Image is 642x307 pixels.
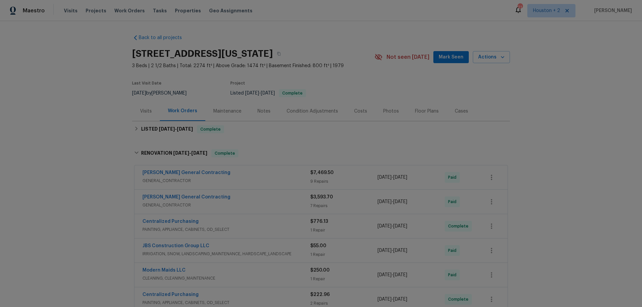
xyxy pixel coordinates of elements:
a: Back to all projects [132,34,196,41]
button: Copy Address [273,48,285,60]
span: [DATE] [393,273,407,277]
span: [DATE] [177,127,193,131]
span: Paid [448,272,459,278]
span: Maestro [23,7,45,14]
span: CLEANING, CLEANING_MAINTENANCE [142,275,310,282]
span: - [378,272,407,278]
div: 21 [518,4,522,11]
button: Actions [473,51,510,63]
div: 2 Repairs [310,300,378,307]
div: Maintenance [213,108,241,115]
span: - [378,198,407,205]
span: Projects [86,7,106,14]
div: Notes [257,108,271,115]
span: [DATE] [393,224,407,228]
h2: [STREET_ADDRESS][US_STATE] [132,50,273,57]
span: Tasks [153,8,167,13]
div: 1 Repair [310,227,378,234]
span: [DATE] [378,199,392,204]
span: PAINTING, APPLIANCE, CABINETS, OD_SELECT [142,226,310,233]
span: [DATE] [132,91,146,96]
span: Complete [198,126,223,133]
span: $776.13 [310,219,328,224]
span: Complete [448,223,471,229]
span: GENERAL_CONTRACTOR [142,177,310,184]
span: Listed [230,91,306,96]
span: PAINTING, APPLIANCE, CABINETS, OD_SELECT [142,299,310,306]
span: [DATE] [393,199,407,204]
span: Not seen [DATE] [387,54,429,60]
span: 3 Beds | 2 1/2 Baths | Total: 2274 ft² | Above Grade: 1474 ft² | Basement Finished: 800 ft² | 1979 [132,62,374,69]
span: - [378,296,407,303]
a: Modern Maids LLC [142,268,186,273]
span: [DATE] [378,273,392,277]
span: Last Visit Date [132,81,162,85]
a: [PERSON_NAME] General Contracting [142,195,230,199]
span: [DATE] [245,91,259,96]
span: [DATE] [191,151,207,155]
span: $3,593.70 [310,195,333,199]
div: Floor Plans [415,108,439,115]
span: GENERAL_CONTRACTOR [142,202,310,208]
span: [DATE] [173,151,189,155]
div: Condition Adjustments [287,108,338,115]
div: 1 Repair [310,276,378,282]
div: Work Orders [168,108,197,114]
span: Paid [448,174,459,181]
a: [PERSON_NAME] General Contracting [142,170,230,175]
span: Complete [280,91,305,95]
span: $55.00 [310,244,326,248]
span: - [245,91,275,96]
span: Paid [448,247,459,254]
span: - [378,223,407,229]
span: [DATE] [378,224,392,228]
div: Costs [354,108,367,115]
span: Properties [175,7,201,14]
div: Cases [455,108,468,115]
a: Centralized Purchasing [142,292,199,297]
span: Geo Assignments [209,7,252,14]
span: $222.96 [310,292,330,297]
div: by [PERSON_NAME] [132,89,195,97]
h6: LISTED [141,125,193,133]
div: 9 Repairs [310,178,378,185]
button: Mark Seen [433,51,469,63]
h6: RENOVATION [141,149,207,157]
span: Complete [448,296,471,303]
span: Mark Seen [439,53,463,61]
div: Visits [140,108,152,115]
span: - [378,174,407,181]
span: Paid [448,198,459,205]
span: [DATE] [393,175,407,180]
span: - [378,247,407,254]
span: [DATE] [393,248,407,253]
span: Actions [478,53,505,61]
span: [DATE] [159,127,175,131]
span: [DATE] [378,297,392,302]
span: Houston + 2 [533,7,560,14]
span: Visits [64,7,78,14]
span: $250.00 [310,268,330,273]
a: Centralized Purchasing [142,219,199,224]
span: IRRIGATION, SNOW, LANDSCAPING_MAINTENANCE, HARDSCAPE_LANDSCAPE [142,251,310,257]
span: Complete [212,150,238,157]
span: [PERSON_NAME] [592,7,632,14]
div: 7 Repairs [310,202,378,209]
span: $7,469.50 [310,170,334,175]
span: [DATE] [378,175,392,180]
div: 1 Repair [310,251,378,258]
a: JBS Construction Group LLC [142,244,209,248]
div: LISTED [DATE]-[DATE]Complete [132,121,510,137]
span: Project [230,81,245,85]
span: [DATE] [378,248,392,253]
span: [DATE] [393,297,407,302]
span: - [159,127,193,131]
span: - [173,151,207,155]
div: Photos [383,108,399,115]
span: [DATE] [261,91,275,96]
div: RENOVATION [DATE]-[DATE]Complete [132,143,510,164]
span: Work Orders [114,7,145,14]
